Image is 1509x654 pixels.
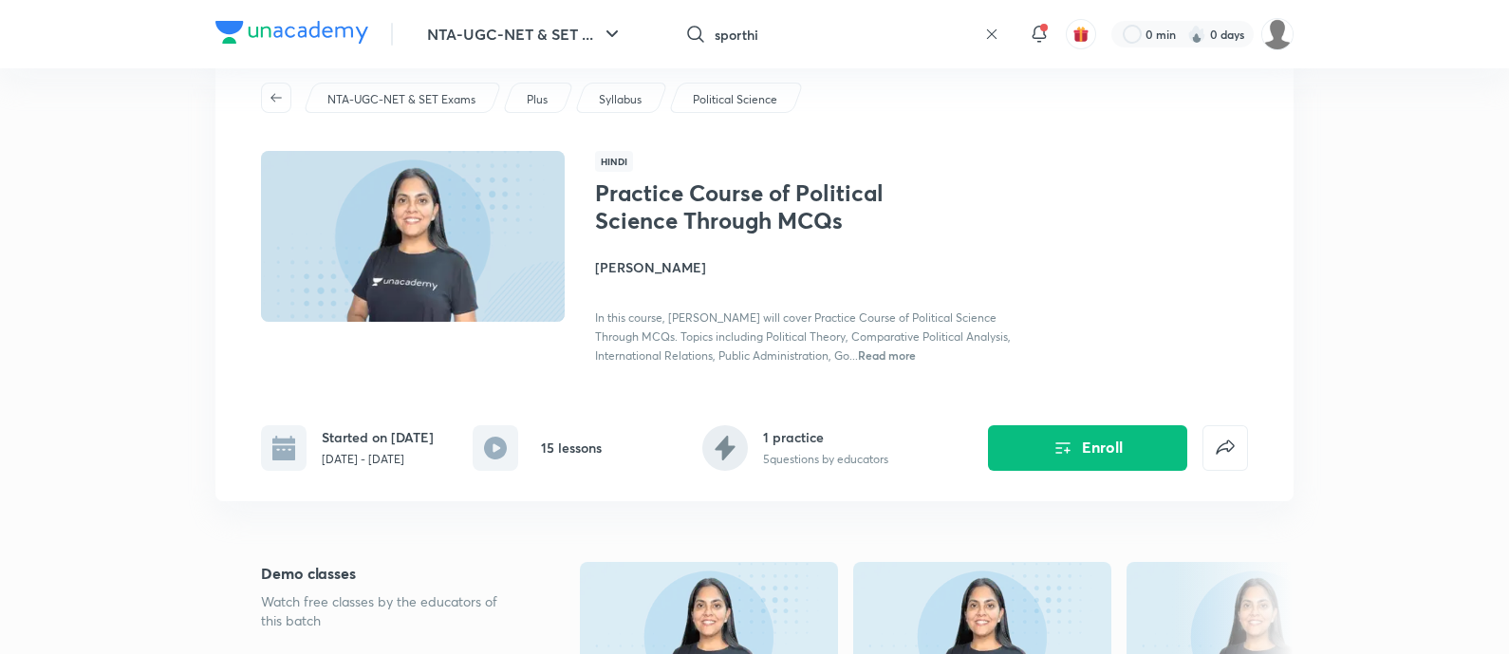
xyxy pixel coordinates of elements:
a: Syllabus [596,91,645,108]
span: Read more [858,347,916,363]
p: NTA-UGC-NET & SET Exams [327,91,475,108]
img: Preeti patil [1261,18,1294,50]
h6: 15 lessons [541,438,602,458]
p: Syllabus [599,91,642,108]
p: 5 questions by educators [763,451,888,468]
p: Plus [527,91,548,108]
h1: Practice Course of Political Science Through MCQs [595,179,905,234]
a: Plus [524,91,551,108]
a: NTA-UGC-NET & SET Exams [325,91,479,108]
img: streak [1187,25,1206,44]
img: avatar [1072,26,1090,43]
h6: 1 practice [763,427,888,447]
span: In this course, [PERSON_NAME] will cover Practice Course of Political Science Through MCQs. Topic... [595,310,1011,363]
p: [DATE] - [DATE] [322,451,434,468]
img: Company Logo [215,21,368,44]
p: Political Science [693,91,777,108]
a: Company Logo [215,21,368,48]
h4: [PERSON_NAME] [595,257,1020,277]
h5: Demo classes [261,562,519,585]
span: Hindi [595,151,633,172]
h6: Started on [DATE] [322,427,434,447]
a: Political Science [690,91,781,108]
button: avatar [1066,19,1096,49]
img: Thumbnail [258,149,568,324]
button: NTA-UGC-NET & SET ... [416,15,635,53]
p: Watch free classes by the educators of this batch [261,592,519,630]
button: false [1202,425,1248,471]
button: Enroll [988,425,1187,471]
